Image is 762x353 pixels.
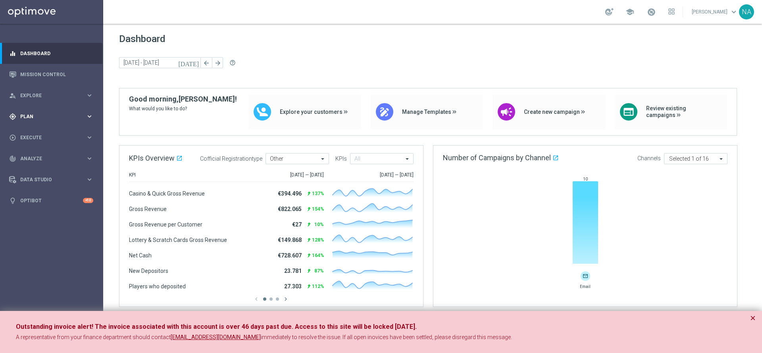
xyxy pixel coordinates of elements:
div: Dashboard [9,43,93,64]
button: Data Studio keyboard_arrow_right [9,176,94,183]
button: gps_fixed Plan keyboard_arrow_right [9,113,94,120]
button: person_search Explore keyboard_arrow_right [9,92,94,99]
button: Close [750,313,756,323]
div: +10 [83,198,93,203]
button: equalizer Dashboard [9,50,94,57]
a: Dashboard [20,43,93,64]
i: keyboard_arrow_right [86,92,93,99]
div: Optibot [9,190,93,211]
span: Analyze [20,156,86,161]
a: Mission Control [20,64,93,85]
div: Explore [9,92,86,99]
a: [PERSON_NAME]keyboard_arrow_down [691,6,739,18]
i: play_circle_outline [9,134,16,141]
i: keyboard_arrow_right [86,155,93,162]
span: A representative from your finance department should contact [16,334,171,340]
span: keyboard_arrow_down [729,8,738,16]
span: Explore [20,93,86,98]
strong: Outstanding invoice alert! The invoice associated with this account is over 46 days past due. Acc... [16,323,417,330]
i: track_changes [9,155,16,162]
span: immediately to resolve the issue. If all open inovices have been settled, please disregard this m... [261,334,512,340]
div: Data Studio [9,176,86,183]
a: Optibot [20,190,83,211]
i: person_search [9,92,16,99]
i: gps_fixed [9,113,16,120]
i: keyboard_arrow_right [86,113,93,120]
span: school [625,8,634,16]
div: NA [739,4,754,19]
i: keyboard_arrow_right [86,134,93,141]
i: lightbulb [9,197,16,204]
div: Mission Control [9,64,93,85]
div: Execute [9,134,86,141]
span: Plan [20,114,86,119]
div: Analyze [9,155,86,162]
button: Mission Control [9,71,94,78]
i: equalizer [9,50,16,57]
a: [EMAIL_ADDRESS][DOMAIN_NAME] [171,334,261,341]
button: track_changes Analyze keyboard_arrow_right [9,155,94,162]
span: Data Studio [20,177,86,182]
span: Execute [20,135,86,140]
button: lightbulb Optibot +10 [9,198,94,204]
i: keyboard_arrow_right [86,176,93,183]
div: Plan [9,113,86,120]
button: play_circle_outline Execute keyboard_arrow_right [9,134,94,141]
